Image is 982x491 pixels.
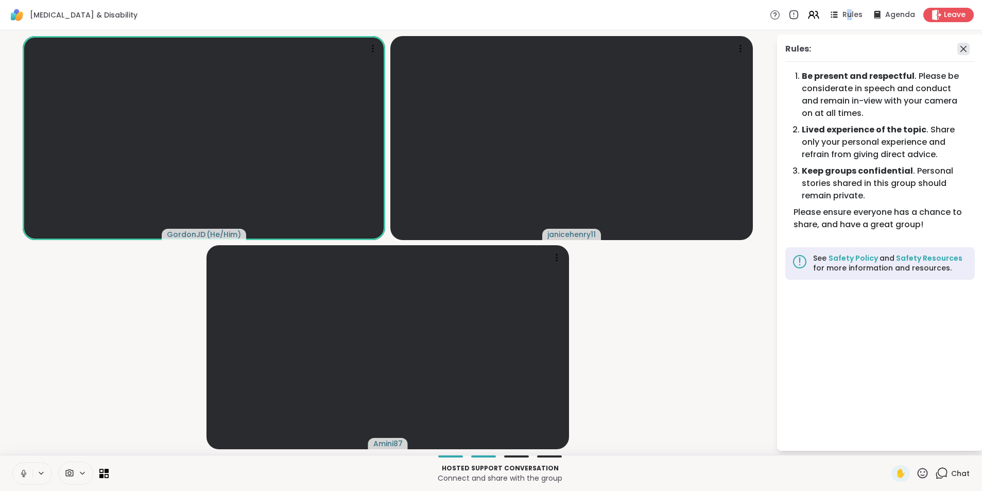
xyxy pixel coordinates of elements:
p: Hosted support conversation [115,464,885,473]
b: Be present and respectful [802,70,915,82]
li: . Personal stories shared in this group should remain private. [802,165,967,202]
span: Agenda [885,10,915,20]
span: ✋ [895,467,906,480]
p: Connect and share with the group [115,473,885,483]
b: Keep groups confidential [802,165,913,177]
img: ShareWell Logomark [8,6,26,24]
div: Please ensure everyone has a chance to share, and have a great group! [794,206,967,231]
span: ( He/Him ) [206,229,241,240]
span: Leave [944,10,966,20]
a: Safety Policy [829,253,880,263]
div: See and for more information and resources. [813,253,969,274]
span: [MEDICAL_DATA] & Disability [30,10,137,20]
div: Rules: [785,43,811,55]
li: . Please be considerate in speech and conduct and remain in-view with your camera on at all times. [802,70,967,120]
span: Amini87 [373,438,403,449]
span: janicehenry11 [547,229,596,240]
span: Chat [951,468,970,479]
a: Safety Resources [894,253,962,263]
span: GordonJD [167,229,205,240]
li: . Share only your personal experience and refrain from giving direct advice. [802,124,967,161]
b: Lived experience of the topic [802,124,926,136]
span: Rules [842,10,863,20]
